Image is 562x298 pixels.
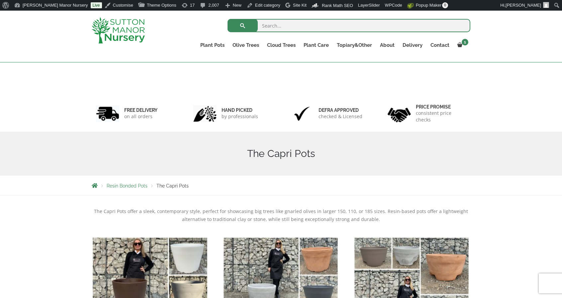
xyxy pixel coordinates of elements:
[319,107,362,113] h6: Defra approved
[416,104,466,110] h6: Price promise
[399,40,426,50] a: Delivery
[376,40,399,50] a: About
[453,40,470,50] a: 1
[193,105,217,122] img: 2.jpg
[124,107,157,113] h6: FREE DELIVERY
[263,40,300,50] a: Cloud Trees
[300,40,333,50] a: Plant Care
[96,105,119,122] img: 1.jpg
[222,107,258,113] h6: hand picked
[92,183,470,188] nav: Breadcrumbs
[506,3,541,8] span: [PERSON_NAME]
[222,113,258,120] p: by professionals
[92,17,145,43] img: logo
[196,40,229,50] a: Plant Pots
[322,3,353,8] span: Rank Math SEO
[293,3,307,8] span: Site Kit
[442,2,448,8] span: 0
[333,40,376,50] a: Topiary&Other
[290,105,314,122] img: 3.jpg
[416,110,466,123] p: consistent price checks
[388,104,411,124] img: 4.jpg
[156,183,189,188] span: The Capri Pots
[91,2,102,8] a: Live
[426,40,453,50] a: Contact
[462,39,468,45] span: 1
[229,40,263,50] a: Olive Trees
[228,19,470,32] input: Search...
[107,183,147,188] a: Resin Bonded Pots
[124,113,157,120] p: on all orders
[92,148,470,160] h1: The Capri Pots
[319,113,362,120] p: checked & Licensed
[92,207,470,223] p: The Capri Pots offer a sleek, contemporary style, perfect for showcasing big trees like gnarled o...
